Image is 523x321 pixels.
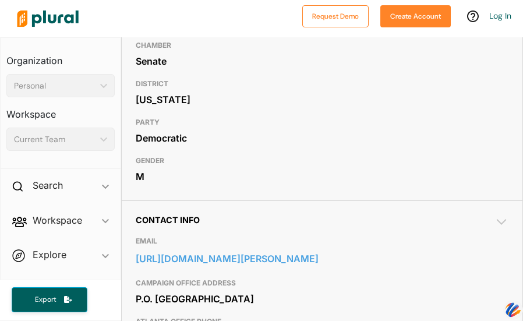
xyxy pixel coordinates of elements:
[136,168,508,185] div: M
[14,133,96,146] div: Current Team
[380,9,451,22] a: Create Account
[136,52,508,70] div: Senate
[33,179,63,192] h2: Search
[489,10,511,21] a: Log In
[12,287,87,312] button: Export
[136,91,508,108] div: [US_STATE]
[136,215,200,225] span: Contact Info
[136,250,508,267] a: [URL][DOMAIN_NAME][PERSON_NAME]
[302,5,369,27] button: Request Demo
[14,80,96,92] div: Personal
[136,234,508,248] h3: EMAIL
[302,9,369,22] a: Request Demo
[136,38,508,52] h3: CHAMBER
[136,290,508,308] div: P.O. [GEOGRAPHIC_DATA]
[136,115,508,129] h3: PARTY
[27,295,64,305] span: Export
[136,154,508,168] h3: GENDER
[380,5,451,27] button: Create Account
[6,97,115,123] h3: Workspace
[6,44,115,69] h3: Organization
[136,276,508,290] h3: CAMPAIGN OFFICE ADDRESS
[136,77,508,91] h3: DISTRICT
[136,129,508,147] div: Democratic
[503,299,523,321] img: svg+xml;base64,PHN2ZyB3aWR0aD0iNDQiIGhlaWdodD0iNDQiIHZpZXdCb3g9IjAgMCA0NCA0NCIgZmlsbD0ibm9uZSIgeG...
